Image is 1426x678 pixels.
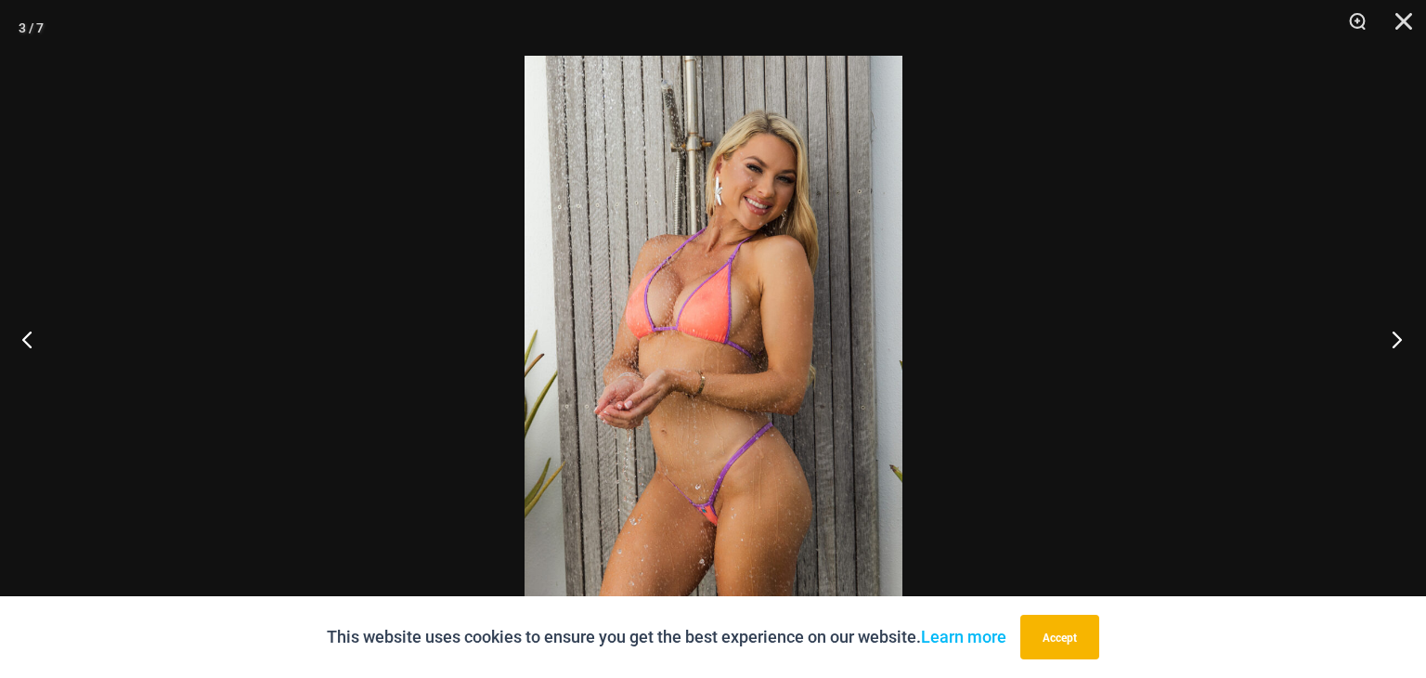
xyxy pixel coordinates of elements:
[1356,293,1426,385] button: Next
[525,56,902,622] img: Wild Card Neon Bliss 312 Top 457 Micro 06
[921,627,1006,646] a: Learn more
[327,623,1006,651] p: This website uses cookies to ensure you get the best experience on our website.
[19,14,44,42] div: 3 / 7
[1020,615,1099,659] button: Accept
